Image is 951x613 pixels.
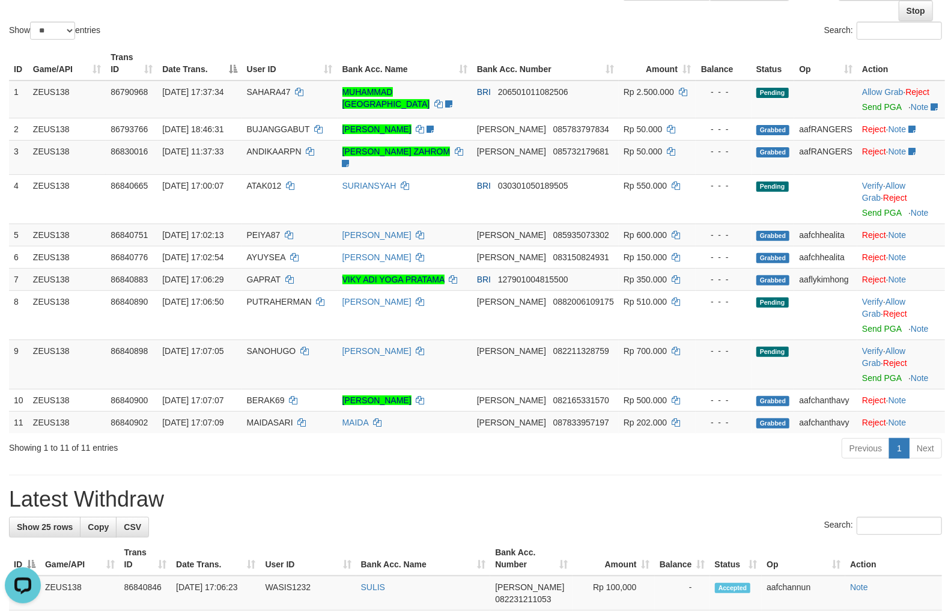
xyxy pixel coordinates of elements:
[857,140,945,174] td: ·
[862,124,886,134] a: Reject
[171,576,260,611] td: [DATE] 17:06:23
[756,88,789,98] span: Pending
[106,46,157,81] th: Trans ID: activate to sort column ascending
[247,395,285,405] span: BERAK69
[889,124,907,134] a: Note
[495,582,564,592] span: [PERSON_NAME]
[756,147,790,157] span: Grabbed
[247,418,293,427] span: MAIDASARI
[862,147,886,156] a: Reject
[862,181,883,191] a: Verify
[862,346,883,356] a: Verify
[794,224,857,246] td: aafchhealita
[157,46,242,81] th: Date Trans.: activate to sort column descending
[111,395,148,405] span: 86840900
[553,346,609,356] span: Copy 082211328759 to clipboard
[28,46,106,81] th: Game/API: activate to sort column ascending
[889,418,907,427] a: Note
[111,230,148,240] span: 86840751
[247,147,302,156] span: ANDIKAARPN
[162,346,223,356] span: [DATE] 17:07:05
[477,230,546,240] span: [PERSON_NAME]
[762,541,845,576] th: Op: activate to sort column ascending
[9,268,28,290] td: 7
[862,102,901,112] a: Send PGA
[17,522,73,532] span: Show 25 rows
[40,576,120,611] td: ZEUS138
[9,224,28,246] td: 5
[28,81,106,118] td: ZEUS138
[553,252,609,262] span: Copy 083150824931 to clipboard
[889,395,907,405] a: Note
[553,230,609,240] span: Copy 085935073302 to clipboard
[862,181,905,203] span: ·
[794,389,857,411] td: aafchanthavy
[247,230,281,240] span: PEIYA87
[857,224,945,246] td: ·
[573,541,655,576] th: Amount: activate to sort column ascending
[862,230,886,240] a: Reject
[111,275,148,284] span: 86840883
[794,140,857,174] td: aafRANGERS
[911,373,929,383] a: Note
[756,396,790,406] span: Grabbed
[862,181,905,203] a: Allow Grab
[883,193,907,203] a: Reject
[710,541,762,576] th: Status: activate to sort column ascending
[573,576,655,611] td: Rp 100,000
[477,181,491,191] span: BRI
[824,517,942,535] label: Search:
[260,576,356,611] td: WASIS1232
[862,297,905,319] a: Allow Grab
[857,411,945,433] td: ·
[28,268,106,290] td: ZEUS138
[9,389,28,411] td: 10
[700,296,747,308] div: - - -
[495,594,551,604] span: Copy 082231211053 to clipboard
[624,346,667,356] span: Rp 700.000
[80,517,117,537] a: Copy
[624,87,674,97] span: Rp 2.500.000
[28,411,106,433] td: ZEUS138
[889,438,910,459] a: 1
[477,252,546,262] span: [PERSON_NAME]
[857,517,942,535] input: Search:
[862,373,901,383] a: Send PGA
[9,437,387,454] div: Showing 1 to 11 of 11 entries
[862,275,886,284] a: Reject
[338,46,472,81] th: Bank Acc. Name: activate to sort column ascending
[794,46,857,81] th: Op: activate to sort column ascending
[857,268,945,290] td: ·
[361,582,385,592] a: SULIS
[111,181,148,191] span: 86840665
[5,5,41,41] button: Open LiveChat chat widget
[477,395,546,405] span: [PERSON_NAME]
[247,181,282,191] span: ATAK012
[715,583,751,593] span: Accepted
[794,268,857,290] td: aaflykimhong
[498,275,568,284] span: Copy 127901004815500 to clipboard
[342,297,412,306] a: [PERSON_NAME]
[756,253,790,263] span: Grabbed
[247,275,281,284] span: GAPRAT
[624,181,667,191] span: Rp 550.000
[40,541,120,576] th: Game/API: activate to sort column ascending
[899,1,933,21] a: Stop
[9,541,40,576] th: ID: activate to sort column descending
[162,230,223,240] span: [DATE] 17:02:13
[9,174,28,224] td: 4
[116,517,149,537] a: CSV
[862,346,905,368] a: Allow Grab
[247,252,285,262] span: AYUYSEA
[162,275,223,284] span: [DATE] 17:06:29
[911,102,929,112] a: Note
[624,395,667,405] span: Rp 500.000
[247,346,296,356] span: SANOHUGO
[9,81,28,118] td: 1
[889,230,907,240] a: Note
[756,418,790,428] span: Grabbed
[9,46,28,81] th: ID
[700,251,747,263] div: - - -
[700,416,747,428] div: - - -
[498,181,568,191] span: Copy 030301050189505 to clipboard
